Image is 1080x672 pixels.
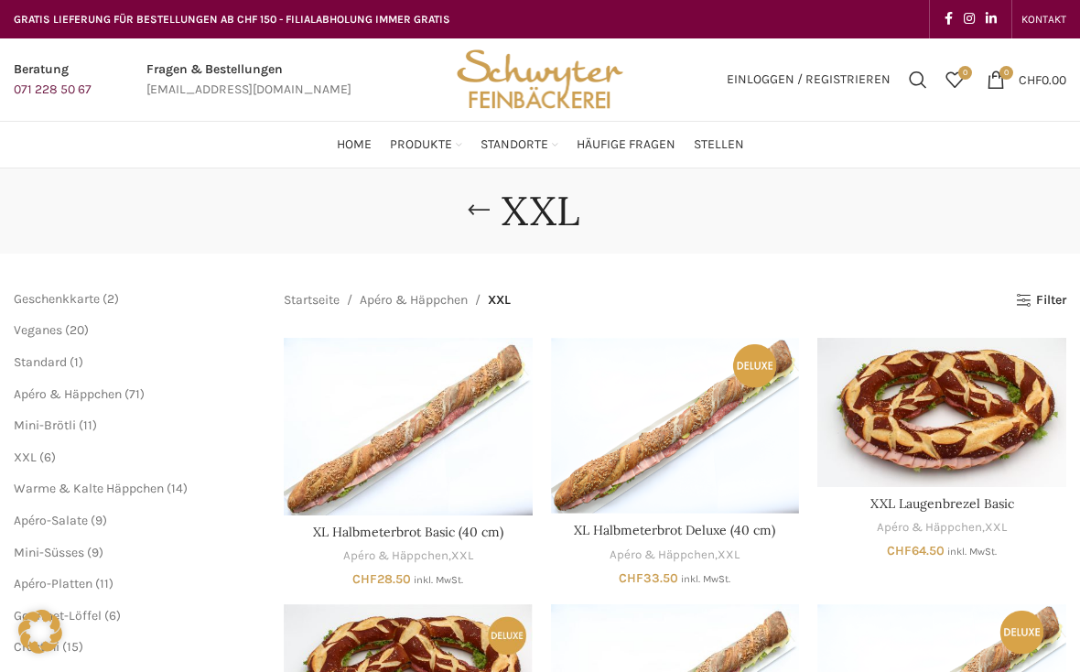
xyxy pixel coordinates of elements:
div: Meine Wunschliste [936,61,973,98]
a: Instagram social link [958,6,980,32]
a: Apéro & Häppchen [877,519,982,537]
span: 6 [109,608,116,623]
nav: Breadcrumb [284,290,511,310]
span: 9 [95,513,103,528]
bdi: 33.50 [619,570,678,586]
a: Standorte [481,126,558,163]
span: 6 [44,450,51,465]
bdi: 64.50 [887,543,945,558]
div: , [284,547,533,565]
span: 0 [958,66,972,80]
a: Home [337,126,372,163]
a: Apéro & Häppchen [610,547,715,564]
span: Home [337,136,372,154]
small: inkl. MwSt. [681,573,730,585]
span: Häufige Fragen [577,136,675,154]
span: CHF [619,570,643,586]
a: Go back [456,192,502,229]
div: , [551,547,800,564]
span: 71 [129,386,140,402]
a: Facebook social link [939,6,958,32]
a: XXL [985,519,1007,537]
a: Suchen [900,61,936,98]
a: Veganes [14,322,62,338]
a: Standard [14,354,67,370]
span: 1 [74,354,79,370]
small: inkl. MwSt. [947,546,997,558]
span: Produkte [390,136,452,154]
a: XXL [14,450,37,465]
a: Mini-Süsses [14,545,84,560]
span: CHF [1019,71,1042,87]
a: Apéro-Platten [14,576,92,591]
span: 2 [107,291,114,307]
span: Standorte [481,136,548,154]
span: 11 [100,576,109,591]
span: CHF [352,571,377,587]
a: Linkedin social link [980,6,1002,32]
span: KONTAKT [1021,13,1066,26]
a: Apéro & Häppchen [360,290,468,310]
a: Apéro & Häppchen [14,386,122,402]
span: 9 [92,545,99,560]
a: Filter [1016,293,1066,309]
bdi: 28.50 [352,571,411,587]
a: XXL Laugenbrezel Basic [817,338,1066,486]
a: Site logo [450,70,630,86]
span: 20 [70,322,84,338]
a: XXL [451,547,473,565]
a: Infobox link [146,60,351,101]
span: GRATIS LIEFERUNG FÜR BESTELLUNGEN AB CHF 150 - FILIALABHOLUNG IMMER GRATIS [14,13,450,26]
div: Secondary navigation [1012,1,1075,38]
a: 0 CHF0.00 [977,61,1075,98]
div: , [817,519,1066,537]
bdi: 0.00 [1019,71,1066,87]
a: Einloggen / Registrieren [718,61,900,98]
small: inkl. MwSt. [414,574,463,586]
a: Startseite [284,290,340,310]
a: Produkte [390,126,462,163]
a: XL Halbmeterbrot Deluxe (40 cm) [574,522,775,538]
a: Mini-Brötli [14,417,76,433]
span: Stellen [694,136,744,154]
a: KONTAKT [1021,1,1066,38]
div: Main navigation [5,126,1075,163]
a: Stellen [694,126,744,163]
h1: XXL [502,187,579,235]
a: XL Halbmeterbrot Deluxe (40 cm) [551,338,800,514]
a: Infobox link [14,60,92,101]
a: 0 [936,61,973,98]
a: XXL [718,547,740,564]
a: Häufige Fragen [577,126,675,163]
span: XXL [488,290,511,310]
a: Apéro-Salate [14,513,88,528]
a: Geschenkkarte [14,291,100,307]
a: Apéro & Häppchen [343,547,448,565]
a: XL Halbmeterbrot Basic (40 cm) [284,338,533,515]
span: 14 [171,481,183,496]
span: 0 [999,66,1013,80]
span: CHF [887,543,912,558]
a: XL Halbmeterbrot Basic (40 cm) [313,524,503,540]
a: XXL Laugenbrezel Basic [870,495,1014,512]
img: Bäckerei Schwyter [450,38,630,121]
a: Warme & Kalte Häppchen [14,481,164,496]
span: Einloggen / Registrieren [727,73,891,86]
span: 11 [83,417,92,433]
